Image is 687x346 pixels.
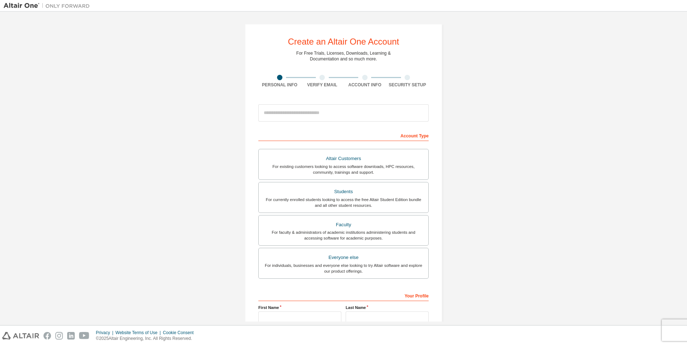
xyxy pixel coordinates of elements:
div: Security Setup [386,82,429,88]
div: Personal Info [258,82,301,88]
div: Verify Email [301,82,344,88]
div: For currently enrolled students looking to access the free Altair Student Edition bundle and all ... [263,197,424,208]
p: © 2025 Altair Engineering, Inc. All Rights Reserved. [96,336,198,342]
div: Account Info [343,82,386,88]
div: Website Terms of Use [115,330,163,336]
img: facebook.svg [43,332,51,340]
img: altair_logo.svg [2,332,39,340]
div: Cookie Consent [163,330,198,336]
div: Privacy [96,330,115,336]
label: First Name [258,305,341,310]
div: Altair Customers [263,154,424,164]
div: Faculty [263,220,424,230]
div: Students [263,187,424,197]
label: Last Name [346,305,429,310]
img: linkedin.svg [67,332,75,340]
img: youtube.svg [79,332,89,340]
div: Everyone else [263,252,424,263]
div: For faculty & administrators of academic institutions administering students and accessing softwa... [263,229,424,241]
img: Altair One [4,2,93,9]
div: For Free Trials, Licenses, Downloads, Learning & Documentation and so much more. [296,50,391,62]
div: For existing customers looking to access software downloads, HPC resources, community, trainings ... [263,164,424,175]
div: For individuals, businesses and everyone else looking to try Altair software and explore our prod... [263,263,424,274]
div: Your Profile [258,290,429,301]
div: Account Type [258,129,429,141]
div: Create an Altair One Account [288,37,399,46]
img: instagram.svg [55,332,63,340]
